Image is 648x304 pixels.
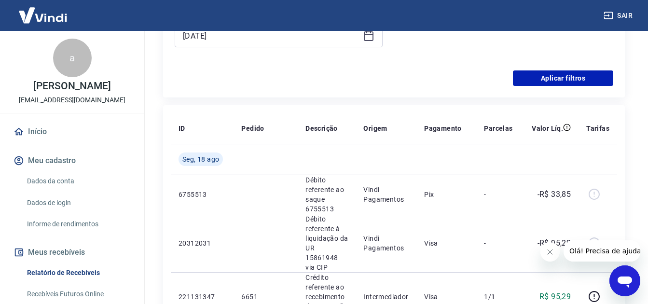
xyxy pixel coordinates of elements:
p: ID [179,124,185,133]
input: Data final [183,28,359,43]
p: Pagamento [424,124,462,133]
p: -R$ 33,85 [538,189,571,200]
p: R$ 95,29 [539,291,571,303]
a: Início [12,121,133,142]
span: Seg, 18 ago [182,154,219,164]
img: Vindi [12,0,74,30]
p: Parcelas [484,124,512,133]
p: - [484,190,512,199]
button: Meus recebíveis [12,242,133,263]
p: Descrição [305,124,338,133]
iframe: Fechar mensagem [540,242,560,262]
iframe: Mensagem da empresa [564,240,640,262]
p: [EMAIL_ADDRESS][DOMAIN_NAME] [19,95,125,105]
a: Dados da conta [23,171,133,191]
button: Aplicar filtros [513,70,613,86]
p: 6651 [241,292,290,302]
p: -R$ 95,29 [538,237,571,249]
p: 221131347 [179,292,226,302]
p: Intermediador [363,292,409,302]
button: Meu cadastro [12,150,133,171]
p: Origem [363,124,387,133]
p: Débito referente ao saque 6755513 [305,175,348,214]
p: 20312031 [179,238,226,248]
p: Visa [424,292,469,302]
p: Visa [424,238,469,248]
div: a [53,39,92,77]
p: Pedido [241,124,264,133]
a: Informe de rendimentos [23,214,133,234]
p: 6755513 [179,190,226,199]
p: Vindi Pagamentos [363,234,409,253]
span: Olá! Precisa de ajuda? [6,7,81,14]
a: Recebíveis Futuros Online [23,284,133,304]
p: - [484,238,512,248]
p: Valor Líq. [532,124,563,133]
p: 1/1 [484,292,512,302]
p: Vindi Pagamentos [363,185,409,204]
p: [PERSON_NAME] [33,81,110,91]
p: Pix [424,190,469,199]
a: Relatório de Recebíveis [23,263,133,283]
button: Sair [602,7,636,25]
iframe: Botão para abrir a janela de mensagens [609,265,640,296]
p: Tarifas [586,124,609,133]
a: Dados de login [23,193,133,213]
p: Débito referente à liquidação da UR 15861948 via CIP [305,214,348,272]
